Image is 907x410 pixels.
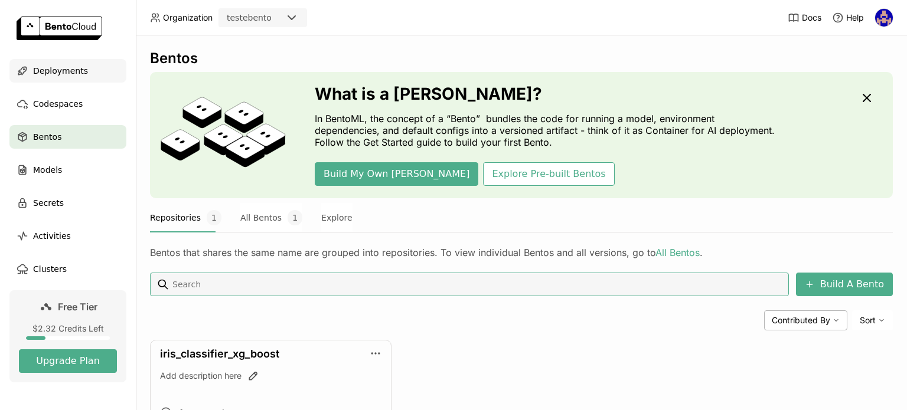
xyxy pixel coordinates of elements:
[655,247,700,258] a: All Bentos
[150,50,893,67] div: Bentos
[832,12,864,24] div: Help
[860,315,876,326] span: Sort
[315,162,478,186] button: Build My Own [PERSON_NAME]
[9,257,126,281] a: Clusters
[9,290,126,382] a: Free Tier$2.32 Credits LeftUpgrade Plan
[33,130,61,144] span: Bentos
[9,59,126,83] a: Deployments
[315,84,781,103] h3: What is a [PERSON_NAME]?
[160,370,381,382] div: Add description here
[58,301,97,313] span: Free Tier
[33,262,67,276] span: Clusters
[150,203,221,232] button: Repositories
[796,273,893,296] button: Build A Bento
[33,196,64,210] span: Secrets
[483,162,614,186] button: Explore Pre-built Bentos
[160,347,279,360] a: iris_classifier_xg_boost
[171,275,784,294] input: Search
[9,191,126,215] a: Secrets
[846,12,864,23] span: Help
[19,349,117,373] button: Upgrade Plan
[19,323,117,334] div: $2.32 Credits Left
[288,210,302,225] span: 1
[788,12,821,24] a: Docs
[764,310,847,330] div: Contributed By
[33,97,83,111] span: Codespaces
[9,92,126,116] a: Codespaces
[33,163,62,177] span: Models
[273,12,274,24] input: Selected testebento.
[163,12,213,23] span: Organization
[802,12,821,23] span: Docs
[321,203,353,232] button: Explore
[9,158,126,182] a: Models
[875,9,893,27] img: sidney santos
[159,96,286,174] img: cover onboarding
[852,310,893,330] div: Sort
[227,12,272,24] div: testebento
[9,125,126,149] a: Bentos
[207,210,221,225] span: 1
[9,224,126,248] a: Activities
[17,17,102,40] img: logo
[33,64,88,78] span: Deployments
[772,315,830,326] span: Contributed By
[315,113,781,148] p: In BentoML, the concept of a “Bento” bundles the code for running a model, environment dependenci...
[240,203,302,232] button: All Bentos
[150,247,893,258] div: Bentos that shares the same name are grouped into repositories. To view individual Bentos and all...
[33,229,71,243] span: Activities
